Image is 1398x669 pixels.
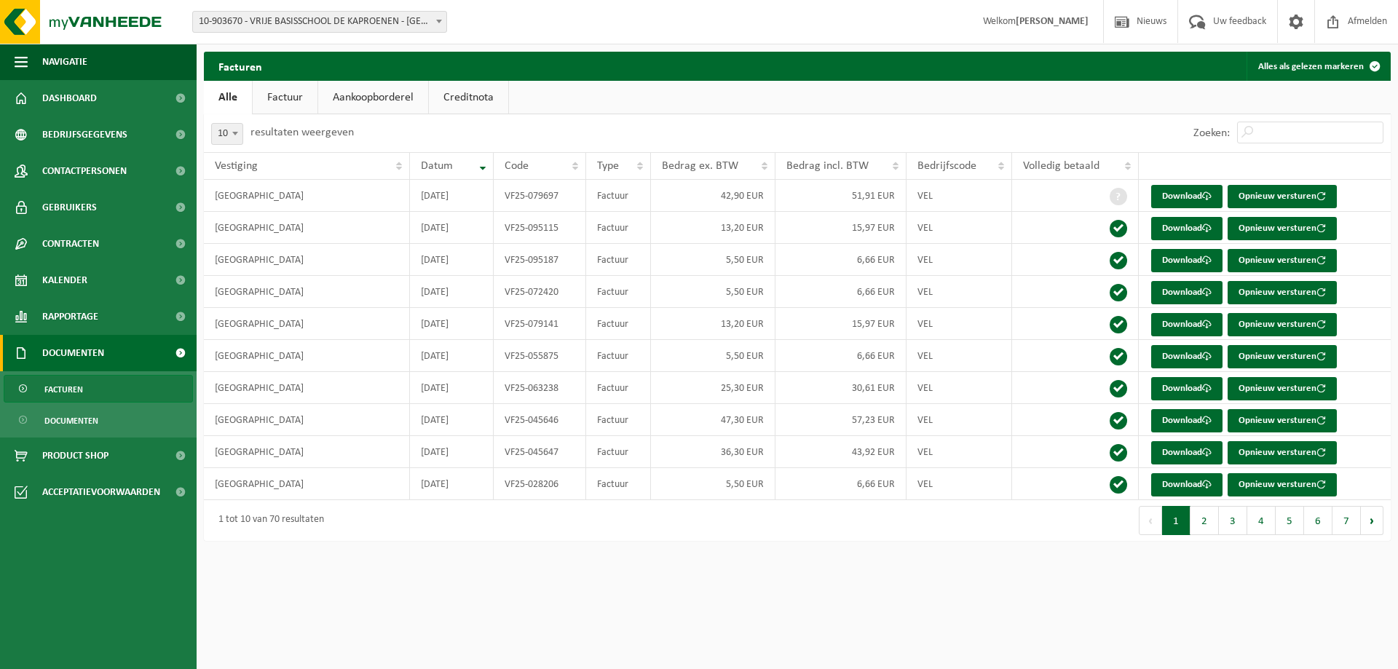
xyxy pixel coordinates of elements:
[651,468,775,500] td: 5,50 EUR
[1151,409,1223,432] a: Download
[494,404,586,436] td: VF25-045646
[42,80,97,116] span: Dashboard
[410,404,494,436] td: [DATE]
[1151,473,1223,496] a: Download
[494,436,586,468] td: VF25-045647
[586,212,650,244] td: Factuur
[318,81,428,114] a: Aankoopborderel
[1228,409,1337,432] button: Opnieuw versturen
[775,308,907,340] td: 15,97 EUR
[204,276,410,308] td: [GEOGRAPHIC_DATA]
[1016,16,1089,27] strong: [PERSON_NAME]
[1219,506,1247,535] button: 3
[42,44,87,80] span: Navigatie
[204,180,410,212] td: [GEOGRAPHIC_DATA]
[204,244,410,276] td: [GEOGRAPHIC_DATA]
[1151,377,1223,400] a: Download
[907,308,1012,340] td: VEL
[651,436,775,468] td: 36,30 EUR
[211,123,243,145] span: 10
[494,308,586,340] td: VF25-079141
[907,372,1012,404] td: VEL
[1190,506,1219,535] button: 2
[1247,52,1389,81] button: Alles als gelezen markeren
[586,276,650,308] td: Factuur
[211,507,324,534] div: 1 tot 10 van 70 resultaten
[204,212,410,244] td: [GEOGRAPHIC_DATA]
[586,180,650,212] td: Factuur
[651,372,775,404] td: 25,30 EUR
[494,340,586,372] td: VF25-055875
[1332,506,1361,535] button: 7
[775,468,907,500] td: 6,66 EUR
[1228,345,1337,368] button: Opnieuw versturen
[42,262,87,298] span: Kalender
[586,468,650,500] td: Factuur
[907,180,1012,212] td: VEL
[597,160,619,172] span: Type
[42,153,127,189] span: Contactpersonen
[42,474,160,510] span: Acceptatievoorwaarden
[494,372,586,404] td: VF25-063238
[42,298,98,335] span: Rapportage
[204,404,410,436] td: [GEOGRAPHIC_DATA]
[1151,217,1223,240] a: Download
[494,212,586,244] td: VF25-095115
[204,468,410,500] td: [GEOGRAPHIC_DATA]
[250,127,354,138] label: resultaten weergeven
[494,468,586,500] td: VF25-028206
[586,244,650,276] td: Factuur
[494,276,586,308] td: VF25-072420
[775,276,907,308] td: 6,66 EUR
[1193,127,1230,139] label: Zoeken:
[4,375,193,403] a: Facturen
[505,160,529,172] span: Code
[775,244,907,276] td: 6,66 EUR
[651,276,775,308] td: 5,50 EUR
[651,180,775,212] td: 42,90 EUR
[44,376,83,403] span: Facturen
[651,244,775,276] td: 5,50 EUR
[253,81,317,114] a: Factuur
[204,436,410,468] td: [GEOGRAPHIC_DATA]
[4,406,193,434] a: Documenten
[651,340,775,372] td: 5,50 EUR
[42,226,99,262] span: Contracten
[907,436,1012,468] td: VEL
[1139,506,1162,535] button: Previous
[192,11,447,33] span: 10-903670 - VRIJE BASISSCHOOL DE KAPROENEN - KAPRIJKE
[410,244,494,276] td: [DATE]
[907,276,1012,308] td: VEL
[1151,313,1223,336] a: Download
[1228,473,1337,496] button: Opnieuw versturen
[44,407,98,435] span: Documenten
[1304,506,1332,535] button: 6
[651,308,775,340] td: 13,20 EUR
[410,436,494,468] td: [DATE]
[1228,313,1337,336] button: Opnieuw versturen
[421,160,453,172] span: Datum
[1361,506,1383,535] button: Next
[42,116,127,153] span: Bedrijfsgegevens
[917,160,976,172] span: Bedrijfscode
[410,212,494,244] td: [DATE]
[1151,185,1223,208] a: Download
[662,160,738,172] span: Bedrag ex. BTW
[1023,160,1099,172] span: Volledig betaald
[651,212,775,244] td: 13,20 EUR
[410,308,494,340] td: [DATE]
[42,335,104,371] span: Documenten
[775,436,907,468] td: 43,92 EUR
[410,180,494,212] td: [DATE]
[204,340,410,372] td: [GEOGRAPHIC_DATA]
[1151,345,1223,368] a: Download
[1228,281,1337,304] button: Opnieuw versturen
[410,276,494,308] td: [DATE]
[204,52,277,80] h2: Facturen
[410,468,494,500] td: [DATE]
[1151,281,1223,304] a: Download
[429,81,508,114] a: Creditnota
[494,244,586,276] td: VF25-095187
[775,340,907,372] td: 6,66 EUR
[1228,185,1337,208] button: Opnieuw versturen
